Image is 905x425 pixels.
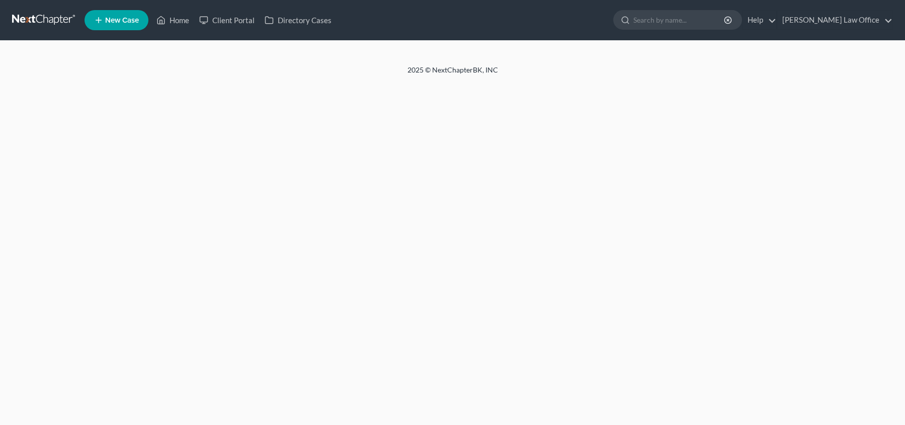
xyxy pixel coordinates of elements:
[166,65,739,83] div: 2025 © NextChapterBK, INC
[194,11,260,29] a: Client Portal
[743,11,776,29] a: Help
[633,11,725,29] input: Search by name...
[777,11,892,29] a: [PERSON_NAME] Law Office
[260,11,337,29] a: Directory Cases
[105,17,139,24] span: New Case
[151,11,194,29] a: Home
